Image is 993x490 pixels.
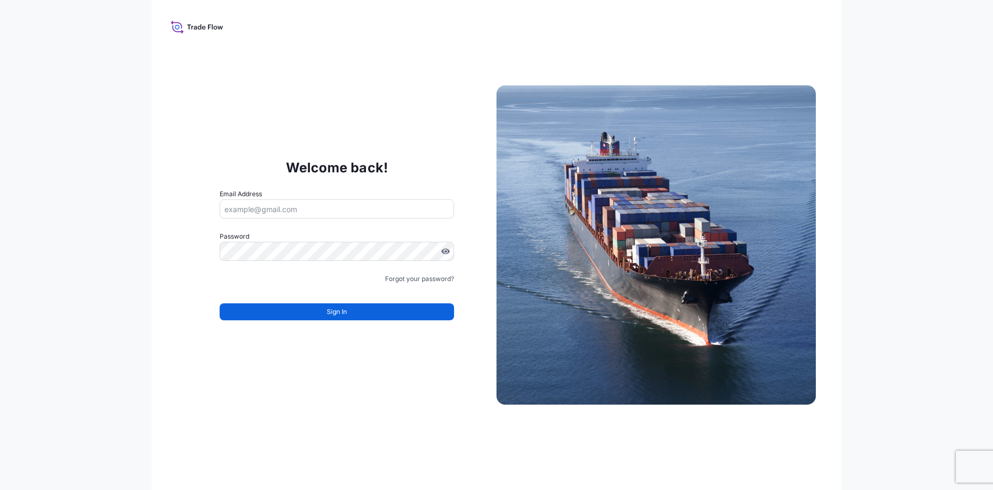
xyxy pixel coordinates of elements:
[286,159,388,176] p: Welcome back!
[496,85,816,405] img: Ship illustration
[220,199,454,218] input: example@gmail.com
[220,189,262,199] label: Email Address
[441,247,450,256] button: Show password
[327,307,347,317] span: Sign In
[220,231,454,242] label: Password
[385,274,454,284] a: Forgot your password?
[220,303,454,320] button: Sign In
